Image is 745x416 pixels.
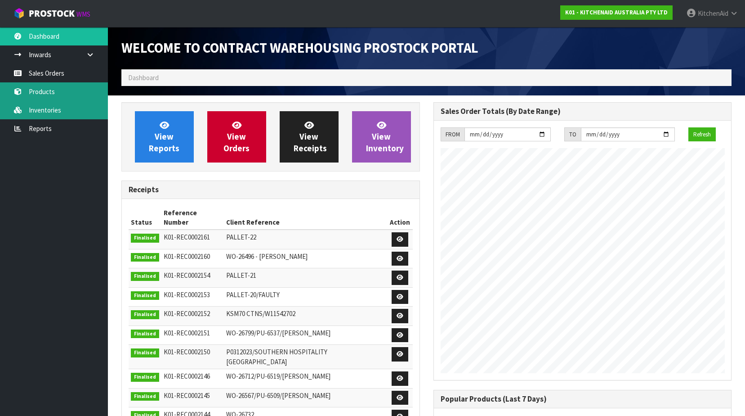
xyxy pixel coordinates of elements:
img: cube-alt.png [13,8,25,19]
h3: Popular Products (Last 7 Days) [441,395,725,403]
small: WMS [76,10,90,18]
span: PALLET-22 [226,233,256,241]
span: Finalised [131,310,159,319]
span: Finalised [131,234,159,243]
span: ProStock [29,8,75,19]
span: Finalised [131,373,159,382]
a: ViewInventory [352,111,411,163]
span: View Orders [223,120,250,154]
span: View Inventory [366,120,404,154]
span: K01-REC0002160 [164,252,210,261]
span: Dashboard [128,73,159,82]
th: Status [129,206,161,230]
span: K01-REC0002145 [164,391,210,400]
div: TO [564,127,581,142]
span: Welcome to Contract Warehousing ProStock Portal [121,39,478,56]
span: K01-REC0002151 [164,329,210,337]
span: Finalised [131,348,159,357]
a: ViewOrders [207,111,266,163]
span: Finalised [131,272,159,281]
a: ViewReceipts [280,111,339,163]
span: Finalised [131,291,159,300]
a: ViewReports [135,111,194,163]
span: Finalised [131,253,159,262]
div: FROM [441,127,464,142]
span: P0312023/SOUTHERN HOSPITALITY [GEOGRAPHIC_DATA] [226,348,327,366]
th: Reference Number [161,206,224,230]
span: Finalised [131,392,159,401]
span: Finalised [131,330,159,339]
span: PALLET-20/FAULTY [226,290,280,299]
span: K01-REC0002146 [164,372,210,380]
th: Client Reference [224,206,388,230]
span: WO-26496 - [PERSON_NAME] [226,252,308,261]
strong: K01 - KITCHENAID AUSTRALIA PTY LTD [565,9,668,16]
span: K01-REC0002150 [164,348,210,356]
span: WO-26712/PU-6519/[PERSON_NAME] [226,372,330,380]
span: K01-REC0002161 [164,233,210,241]
span: WO-26567/PU-6509/[PERSON_NAME] [226,391,330,400]
button: Refresh [688,127,716,142]
span: View Reports [149,120,179,154]
th: Action [388,206,412,230]
span: KSM70 CTNS/W11542702 [226,309,295,318]
span: WO-26799/PU-6537/[PERSON_NAME] [226,329,330,337]
span: PALLET-21 [226,271,256,280]
span: View Receipts [294,120,327,154]
h3: Sales Order Totals (By Date Range) [441,107,725,116]
span: KitchenAid [698,9,728,18]
h3: Receipts [129,185,413,194]
span: K01-REC0002152 [164,309,210,318]
span: K01-REC0002153 [164,290,210,299]
span: K01-REC0002154 [164,271,210,280]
